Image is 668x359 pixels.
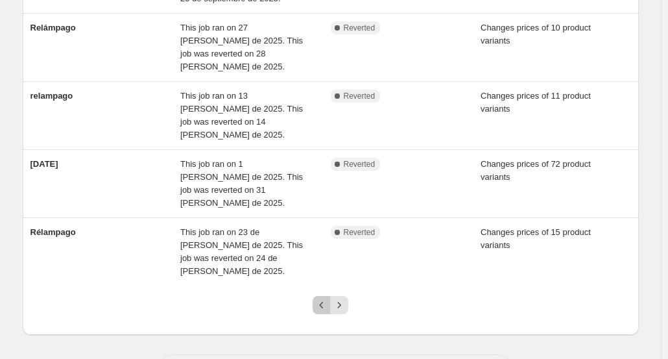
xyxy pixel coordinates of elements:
[344,23,376,33] span: Reverted
[30,91,73,101] span: relampago
[180,91,303,140] span: This job ran on 13 [PERSON_NAME] de 2025. This job was reverted on 14 [PERSON_NAME] de 2025.
[481,91,591,114] span: Changes prices of 11 product variants
[481,23,591,45] span: Changes prices of 10 product variants
[180,227,303,276] span: This job ran on 23 de [PERSON_NAME] de 2025. This job was reverted on 24 de [PERSON_NAME] de 2025.
[344,159,376,169] span: Reverted
[344,91,376,101] span: Reverted
[180,159,303,208] span: This job ran on 1 [PERSON_NAME] de 2025. This job was reverted on 31 [PERSON_NAME] de 2025.
[30,23,76,32] span: Relámpago
[344,227,376,238] span: Reverted
[313,296,331,314] button: Previous
[481,227,591,250] span: Changes prices of 15 product variants
[30,159,58,169] span: [DATE]
[180,23,303,71] span: This job ran on 27 [PERSON_NAME] de 2025. This job was reverted on 28 [PERSON_NAME] de 2025.
[30,227,76,237] span: Rélampago
[313,296,348,314] nav: Pagination
[481,159,591,182] span: Changes prices of 72 product variants
[330,296,348,314] button: Next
